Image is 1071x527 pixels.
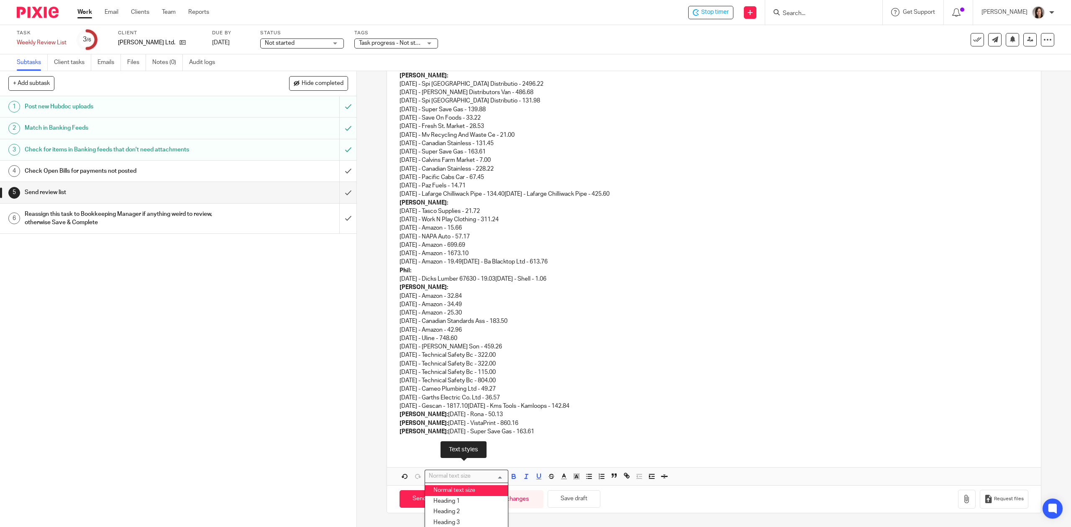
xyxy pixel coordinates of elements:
strong: [PERSON_NAME]: [400,73,448,79]
div: TG Schulz Ltd. - Weekly Review List [688,6,733,19]
a: Notes (0) [152,54,183,71]
div: 3 [83,35,91,44]
span: Get Support [903,9,935,15]
button: Save draft [548,490,600,508]
span: Not started [265,40,295,46]
div: 4 [8,165,20,177]
button: Hide completed [289,76,348,90]
h1: Send review list [25,186,229,199]
small: /6 [87,38,91,42]
div: 1 [8,101,20,113]
a: Work [77,8,92,16]
a: Client tasks [54,54,91,71]
a: Email [105,8,118,16]
p: [DATE] - VistaPrint - 860.16 [400,419,1028,427]
a: Subtasks [17,54,48,71]
div: 3 [8,144,20,156]
label: Task [17,30,67,36]
a: Emails [97,54,121,71]
li: Heading 1 [425,496,508,507]
p: [DATE] - Rona - 50.13 [400,410,1028,419]
a: Clients [131,8,149,16]
strong: [PERSON_NAME]: [400,284,448,290]
button: + Add subtask [8,76,54,90]
button: Request files [980,490,1028,509]
p: [PERSON_NAME] Ltd. [118,38,175,47]
h1: Post new Hubdoc uploads [25,100,229,113]
input: Search [782,10,857,18]
li: Normal text size [425,485,508,496]
span: Hide completed [302,80,343,87]
h1: Check Open Bills for payments not posted [25,165,229,177]
input: Search for option [426,472,503,481]
label: Status [260,30,344,36]
strong: [PERSON_NAME]: [400,412,448,417]
span: [DATE] [212,40,230,46]
h1: Match in Banking Feeds [25,122,229,134]
div: Weekly Review List [17,38,67,47]
strong: Phil: [400,268,411,274]
img: Danielle%20photo.jpg [1032,6,1045,19]
span: Request files [994,496,1024,502]
label: Tags [354,30,438,36]
p: [PERSON_NAME] [981,8,1027,16]
span: Task progress - Not started + 1 [359,40,438,46]
p: [DATE] - Dicks Lumber 67630 - 19.03 [DATE] - Shell - 1.06 [400,266,1028,284]
strong: [PERSON_NAME]: [400,420,448,426]
p: [DATE] - Amazon - 32.84 [DATE] - Amazon - 34.49 [DATE] - Amazon - 25.30 [DATE] - Canadian Standar... [400,283,1028,410]
h1: Reassign this task to Bookkeeping Manager if anything weird to review, otherwise Save & Complete [25,208,229,229]
div: 5 [8,187,20,199]
label: Due by [212,30,250,36]
div: 2 [8,123,20,134]
li: Heading 2 [425,507,508,517]
img: Pixie [17,7,59,18]
a: Reports [188,8,209,16]
p: [DATE] - Super Save Gas - 163.61 [400,427,1028,436]
p: [DATE] - Spi [GEOGRAPHIC_DATA] Distributio - 2496.22 [DATE] - [PERSON_NAME] Distributors Van - 48... [400,72,1028,199]
div: Search for option [425,470,508,483]
h1: Check for items in Banking feeds that don't need attachments [25,143,229,156]
div: 6 [8,212,20,224]
input: Send [400,490,439,508]
strong: [PERSON_NAME]: [400,429,448,435]
strong: [PERSON_NAME]: [400,200,448,206]
p: [DATE] - Tasco Supplies - 21.72 [DATE] - Work N Play Clothing - 311.24 [DATE] - Amazon - 15.66 [D... [400,199,1028,266]
span: Stop timer [701,8,729,17]
a: Files [127,54,146,71]
label: Client [118,30,202,36]
a: Team [162,8,176,16]
a: Audit logs [189,54,221,71]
